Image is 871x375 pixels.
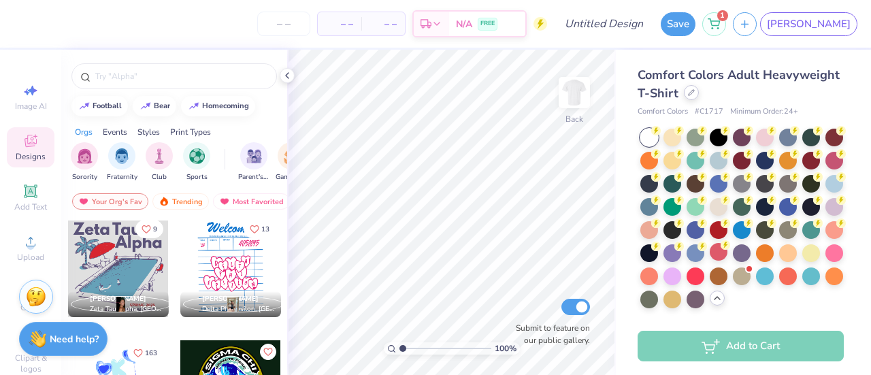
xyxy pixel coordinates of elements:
span: Comfort Colors Adult Heavyweight T-Shirt [638,67,840,101]
button: filter button [107,142,137,182]
div: Events [103,126,127,138]
div: Your Org's Fav [72,193,148,210]
span: – – [326,17,353,31]
strong: Need help? [50,333,99,346]
span: [PERSON_NAME] [767,16,851,32]
div: filter for Parent's Weekend [238,142,269,182]
span: Delta Phi Epsilon, [GEOGRAPHIC_DATA] [202,304,276,314]
img: trend_line.gif [188,102,199,110]
span: Upload [17,252,44,263]
span: 163 [145,350,157,357]
span: Game Day [276,172,307,182]
span: Sorority [72,172,97,182]
div: filter for Fraternity [107,142,137,182]
div: filter for Sports [183,142,210,182]
button: Like [135,220,163,238]
span: [PERSON_NAME] [90,294,146,304]
img: trend_line.gif [79,102,90,110]
div: Back [565,113,583,125]
span: Club [152,172,167,182]
input: Try "Alpha" [94,69,268,83]
button: filter button [146,142,173,182]
div: filter for Sorority [71,142,98,182]
span: Sports [186,172,208,182]
img: Fraternity Image [114,148,129,164]
div: bear [154,102,170,110]
button: football [71,96,128,116]
span: # C1717 [695,106,723,118]
img: Parent's Weekend Image [246,148,262,164]
span: 13 [261,226,269,233]
div: football [93,102,122,110]
button: Save [661,12,695,36]
div: Most Favorited [213,193,290,210]
span: Comfort Colors [638,106,688,118]
img: trend_line.gif [140,102,151,110]
img: trending.gif [159,197,169,206]
button: filter button [71,142,98,182]
button: Like [127,344,163,362]
span: 1 [717,10,728,21]
button: Like [260,344,276,360]
img: Sorority Image [77,148,93,164]
span: Add Text [14,201,47,212]
button: filter button [238,142,269,182]
span: Designs [16,151,46,162]
button: Like [244,220,276,238]
span: [PERSON_NAME] [202,294,259,304]
span: – – [369,17,397,31]
input: – – [257,12,310,36]
button: bear [133,96,176,116]
span: Fraternity [107,172,137,182]
span: 100 % [495,342,516,355]
div: homecoming [202,102,249,110]
button: filter button [276,142,307,182]
span: 9 [153,226,157,233]
input: Untitled Design [554,10,654,37]
div: Trending [152,193,209,210]
img: Back [561,79,588,106]
div: filter for Club [146,142,173,182]
span: Parent's Weekend [238,172,269,182]
label: Submit to feature on our public gallery. [508,322,590,346]
span: Zeta Tau Alpha, [GEOGRAPHIC_DATA] [90,304,163,314]
a: [PERSON_NAME] [760,12,857,36]
span: Image AI [15,101,47,112]
img: most_fav.gif [78,197,89,206]
button: homecoming [181,96,255,116]
div: Print Types [170,126,211,138]
img: most_fav.gif [219,197,230,206]
span: Minimum Order: 24 + [730,106,798,118]
img: Game Day Image [284,148,299,164]
div: Orgs [75,126,93,138]
button: filter button [183,142,210,182]
span: FREE [480,19,495,29]
div: filter for Game Day [276,142,307,182]
div: Styles [137,126,160,138]
img: Club Image [152,148,167,164]
img: Sports Image [189,148,205,164]
span: N/A [456,17,472,31]
span: Clipart & logos [7,353,54,374]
